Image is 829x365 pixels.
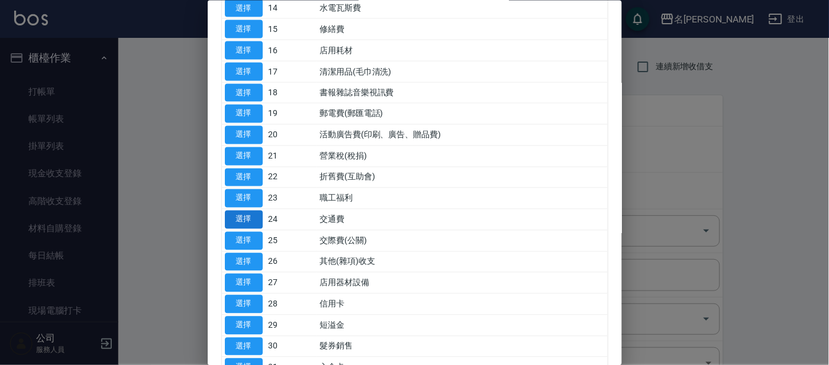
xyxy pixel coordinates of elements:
td: 23 [266,188,317,209]
button: 選擇 [225,62,263,80]
td: 交際費(公關) [317,230,607,251]
td: 21 [266,146,317,167]
td: 17 [266,61,317,82]
td: 交通費 [317,209,607,230]
td: 28 [266,293,317,315]
td: 30 [266,336,317,357]
td: 16 [266,40,317,61]
td: 職工福利 [317,188,607,209]
td: 修繕費 [317,18,607,40]
button: 選擇 [225,231,263,250]
button: 選擇 [225,168,263,186]
td: 其他(雜項)收支 [317,251,607,273]
td: 20 [266,124,317,146]
td: 營業稅(稅捐) [317,146,607,167]
td: 髮券銷售 [317,336,607,357]
td: 18 [266,82,317,104]
td: 信用卡 [317,293,607,315]
button: 選擇 [225,147,263,165]
td: 19 [266,103,317,124]
td: 郵電費(郵匯電話) [317,103,607,124]
td: 24 [266,209,317,230]
td: 22 [266,167,317,188]
button: 選擇 [225,253,263,271]
button: 選擇 [225,41,263,60]
button: 選擇 [225,274,263,292]
td: 活動廣告費(印刷、廣告、贈品費) [317,124,607,146]
td: 26 [266,251,317,273]
td: 店用耗材 [317,40,607,61]
td: 書報雜誌音樂視訊費 [317,82,607,104]
td: 店用器材設備 [317,272,607,293]
button: 選擇 [225,83,263,102]
td: 25 [266,230,317,251]
td: 折舊費(互助會) [317,167,607,188]
button: 選擇 [225,316,263,334]
button: 選擇 [225,126,263,144]
button: 選擇 [225,295,263,314]
td: 27 [266,272,317,293]
button: 選擇 [225,337,263,356]
button: 選擇 [225,20,263,38]
button: 選擇 [225,105,263,123]
button: 選擇 [225,211,263,229]
td: 清潔用品(毛巾清洗) [317,61,607,82]
td: 短溢金 [317,315,607,336]
button: 選擇 [225,189,263,208]
td: 29 [266,315,317,336]
td: 15 [266,18,317,40]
